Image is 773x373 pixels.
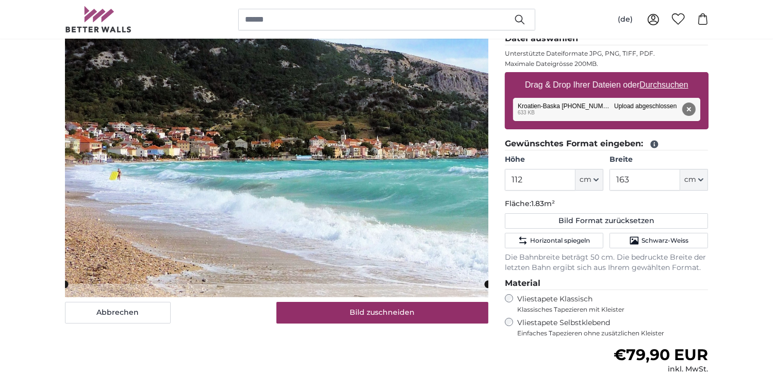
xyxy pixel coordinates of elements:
[517,306,700,314] span: Klassisches Tapezieren mit Kleister
[680,169,708,191] button: cm
[610,10,641,29] button: (de)
[505,60,709,68] p: Maximale Dateigrösse 200MB.
[505,199,709,209] p: Fläche:
[65,302,171,324] button: Abbrechen
[639,80,688,89] u: Durchsuchen
[517,294,700,314] label: Vliestapete Klassisch
[530,236,590,245] span: Horizontal spiegeln
[505,252,709,273] p: Die Bahnbreite beträgt 50 cm. Die bedruckte Breite der letzten Bahn ergibt sich aus Ihrem gewählt...
[614,345,708,364] span: €79,90 EUR
[505,213,709,229] button: Bild Format zurücksetzen
[642,236,688,245] span: Schwarz-Weiss
[505,32,709,45] legend: Datei auswählen
[580,175,591,185] span: cm
[517,318,709,337] label: Vliestapete Selbstklebend
[610,233,708,248] button: Schwarz-Weiss
[521,75,693,95] label: Drag & Drop Ihrer Dateien oder
[505,49,709,58] p: Unterstützte Dateiformate JPG, PNG, TIFF, PDF.
[65,6,132,32] img: Betterwalls
[517,329,709,337] span: Einfaches Tapezieren ohne zusätzlichen Kleister
[276,302,488,324] button: Bild zuschneiden
[505,277,709,290] legend: Material
[575,169,603,191] button: cm
[505,233,603,248] button: Horizontal spiegeln
[684,175,696,185] span: cm
[531,199,555,208] span: 1.83m²
[610,155,708,165] label: Breite
[505,138,709,150] legend: Gewünschtes Format eingeben:
[505,155,603,165] label: Höhe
